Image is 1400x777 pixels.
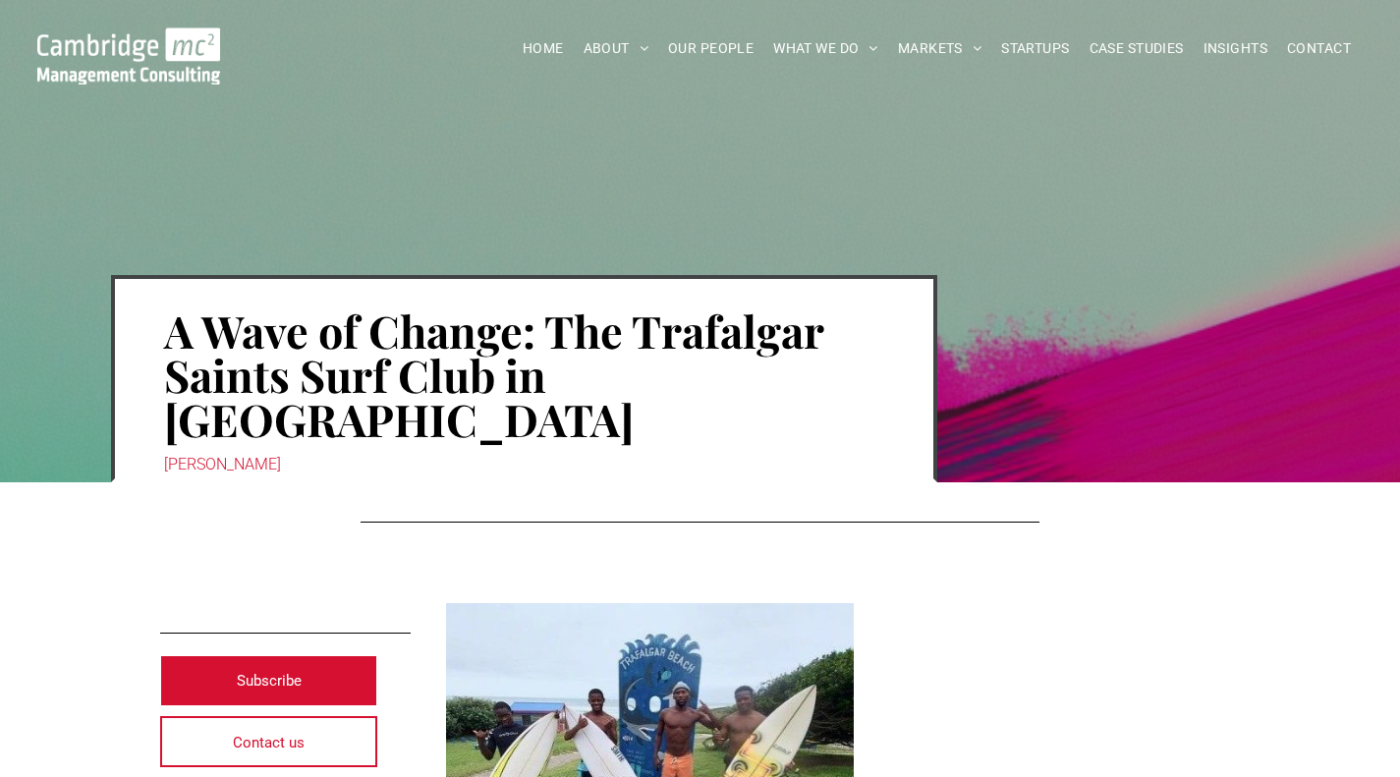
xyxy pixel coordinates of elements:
a: CASE STUDIES [1080,33,1194,64]
a: MARKETS [888,33,991,64]
a: ABOUT [574,33,659,64]
h1: A Wave of Change: The Trafalgar Saints Surf Club in [GEOGRAPHIC_DATA] [164,306,884,443]
img: Go to Homepage [37,28,220,84]
span: Subscribe [237,656,302,705]
a: WHAT WE DO [763,33,888,64]
div: [PERSON_NAME] [164,451,884,478]
a: Subscribe [160,655,378,706]
a: INSIGHTS [1194,33,1277,64]
a: HOME [513,33,574,64]
a: STARTUPS [991,33,1079,64]
span: Contact us [233,718,305,767]
a: OUR PEOPLE [658,33,763,64]
a: Contact us [160,716,378,767]
a: CONTACT [1277,33,1361,64]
